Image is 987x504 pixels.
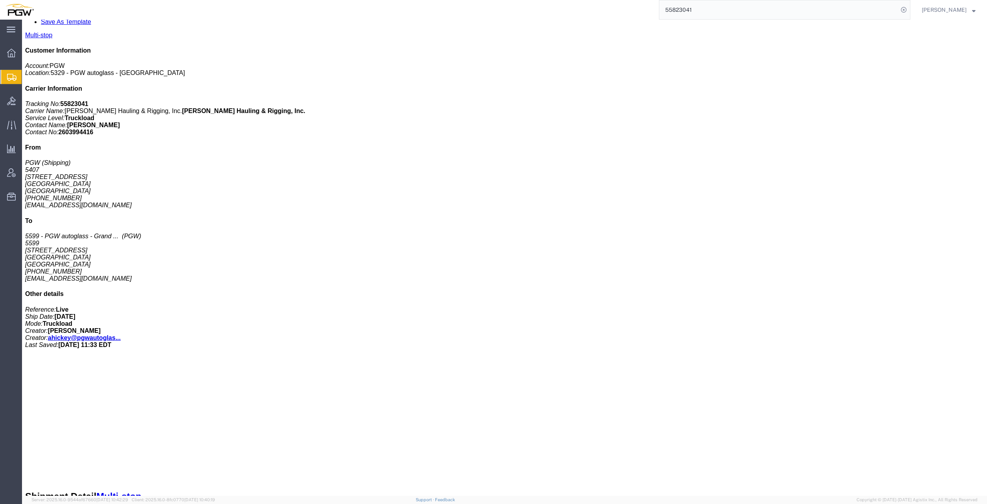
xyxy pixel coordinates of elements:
[96,497,128,502] span: [DATE] 10:42:29
[435,497,455,502] a: Feedback
[132,497,215,502] span: Client: 2025.16.0-8fc0770
[22,20,987,496] iframe: FS Legacy Container
[31,497,128,502] span: Server: 2025.16.0-9544af67660
[184,497,215,502] span: [DATE] 10:40:19
[659,0,898,19] input: Search for shipment number, reference number
[922,5,967,14] span: Jesse Dawson
[857,497,978,503] span: Copyright © [DATE]-[DATE] Agistix Inc., All Rights Reserved
[921,5,976,15] button: [PERSON_NAME]
[416,497,435,502] a: Support
[6,4,34,16] img: logo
